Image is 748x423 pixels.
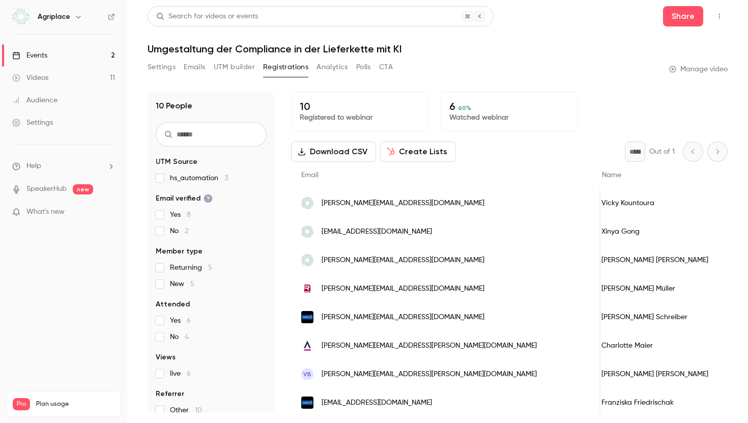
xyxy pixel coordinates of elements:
span: Email [301,172,319,179]
span: Attended [156,299,190,309]
span: 10 [195,407,202,414]
span: Yes [170,316,191,326]
span: What's new [26,207,65,217]
span: No [170,226,188,236]
span: [PERSON_NAME][EMAIL_ADDRESS][DOMAIN_NAME] [322,284,484,294]
div: [PERSON_NAME] [PERSON_NAME] [591,360,718,388]
img: raps.com [301,283,313,295]
img: Agriplace [13,9,29,25]
span: live [170,369,191,379]
span: 60 % [458,104,471,111]
span: [PERSON_NAME][EMAIL_ADDRESS][DOMAIN_NAME] [322,312,484,323]
button: Emails [184,59,205,75]
span: [PERSON_NAME][EMAIL_ADDRESS][PERSON_NAME][DOMAIN_NAME] [322,341,537,351]
p: Registered to webinar [300,112,420,123]
p: Out of 1 [649,147,675,157]
section: facet-groups [156,157,267,415]
button: UTM builder [214,59,255,75]
div: Videos [12,73,48,83]
span: Views [156,352,176,362]
div: [PERSON_NAME] Müller [591,274,718,303]
p: 6 [449,100,569,112]
span: 4 [185,333,189,341]
span: [EMAIL_ADDRESS][DOMAIN_NAME] [322,227,432,237]
span: [PERSON_NAME][EMAIL_ADDRESS][DOMAIN_NAME] [322,198,484,209]
span: Yes [170,210,191,220]
h6: Agriplace [38,12,70,22]
img: accomplie.com [301,340,313,352]
img: lurch.de [301,397,313,409]
span: new [73,184,93,194]
div: Vicky Kountoura [591,189,718,217]
button: Share [663,6,703,26]
span: 5 [190,280,194,288]
div: Events [12,50,47,61]
div: Settings [12,118,53,128]
p: Watched webinar [449,112,569,123]
span: Plan usage [36,400,114,408]
span: [PERSON_NAME][EMAIL_ADDRESS][PERSON_NAME][DOMAIN_NAME] [322,369,537,380]
span: Member type [156,246,203,257]
span: UTM Source [156,157,197,167]
img: agriplace.com [301,254,313,266]
div: Audience [12,95,57,105]
button: Download CSV [291,142,376,162]
button: Settings [148,59,176,75]
span: Pro [13,398,30,410]
span: 2 [185,228,188,235]
span: Name [602,172,621,179]
h1: Umgestaltung der Compliance in der Lieferkette mit KI [148,43,728,55]
button: Polls [356,59,371,75]
h1: 10 People [156,100,192,112]
span: Referrer [156,389,184,399]
p: 10 [300,100,420,112]
div: Xinya Gong [591,217,718,246]
span: 8 [187,211,191,218]
button: CTA [379,59,393,75]
span: 6 [187,370,191,377]
span: hs_automation [170,173,228,183]
li: help-dropdown-opener [12,161,115,172]
img: lurch.de [301,311,313,323]
span: VB [303,370,311,379]
a: SpeakerHub [26,184,67,194]
div: [PERSON_NAME] Schreiber [591,303,718,331]
span: Help [26,161,41,172]
span: 3 [224,175,228,182]
button: Create Lists [380,142,456,162]
div: Search for videos or events [156,11,258,22]
span: 6 [187,317,191,324]
span: New [170,279,194,289]
span: [PERSON_NAME][EMAIL_ADDRESS][DOMAIN_NAME] [322,255,484,266]
button: Registrations [263,59,308,75]
span: Returning [170,263,212,273]
img: agriplace.com [301,225,313,238]
span: No [170,332,189,342]
button: Analytics [317,59,348,75]
img: agriplace.com [301,197,313,209]
div: Franziska Friedrischak [591,388,718,417]
div: [PERSON_NAME] [PERSON_NAME] [591,246,718,274]
span: Other [170,405,202,415]
span: Email verified [156,193,213,204]
div: Charlotte Maier [591,331,718,360]
span: 5 [208,264,212,271]
span: [EMAIL_ADDRESS][DOMAIN_NAME] [322,398,432,408]
a: Manage video [669,64,728,74]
